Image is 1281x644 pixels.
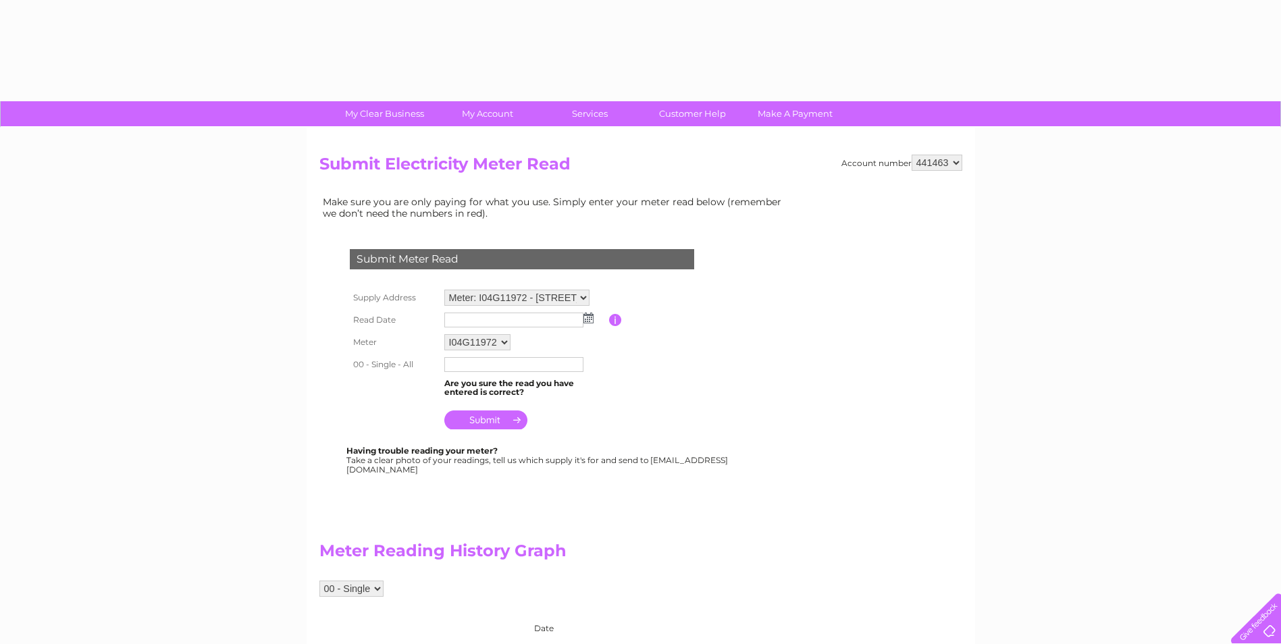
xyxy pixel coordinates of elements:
div: Date [319,610,792,633]
h2: Submit Electricity Meter Read [319,155,962,180]
th: Read Date [346,309,441,331]
div: Account number [841,155,962,171]
th: Meter [346,331,441,354]
h2: Meter Reading History Graph [319,541,792,567]
img: ... [583,313,594,323]
a: My Clear Business [329,101,440,126]
div: Submit Meter Read [350,249,694,269]
a: Make A Payment [739,101,851,126]
div: Take a clear photo of your readings, tell us which supply it's for and send to [EMAIL_ADDRESS][DO... [346,446,730,474]
input: Information [609,314,622,326]
a: My Account [432,101,543,126]
td: Are you sure the read you have entered is correct? [441,375,609,401]
th: 00 - Single - All [346,354,441,375]
b: Having trouble reading your meter? [346,446,498,456]
a: Services [534,101,646,126]
input: Submit [444,410,527,429]
a: Customer Help [637,101,748,126]
th: Supply Address [346,286,441,309]
td: Make sure you are only paying for what you use. Simply enter your meter read below (remember we d... [319,193,792,221]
